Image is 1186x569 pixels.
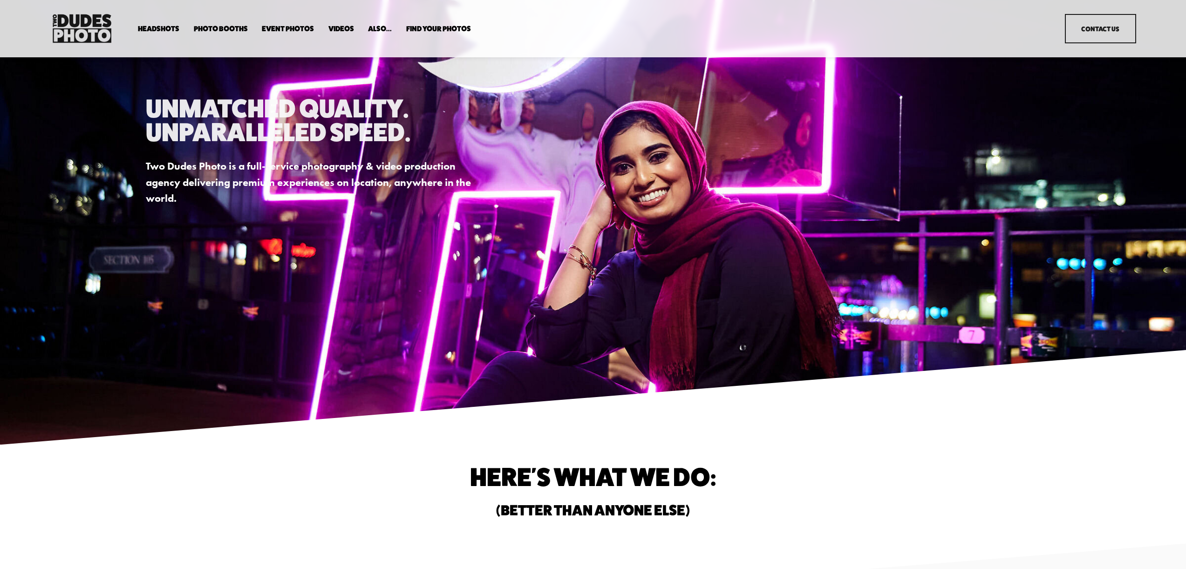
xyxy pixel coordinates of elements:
h2: (Better than anyone else) [258,503,928,518]
span: Photo Booths [194,25,248,33]
span: Headshots [138,25,179,33]
a: Event Photos [262,24,314,33]
span: Find Your Photos [406,25,471,33]
a: folder dropdown [138,24,179,33]
a: Videos [328,24,354,33]
img: Two Dudes Photo | Headshots, Portraits &amp; Photo Booths [50,12,114,45]
h1: Here's What We do: [258,465,928,488]
h1: Unmatched Quality. Unparalleled Speed. [146,96,478,144]
a: folder dropdown [194,24,248,33]
a: folder dropdown [406,24,471,33]
span: Also... [368,25,392,33]
a: Contact Us [1065,14,1136,43]
a: folder dropdown [368,24,392,33]
strong: Two Dudes Photo is a full-service photography & video production agency delivering premium experi... [146,160,473,205]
